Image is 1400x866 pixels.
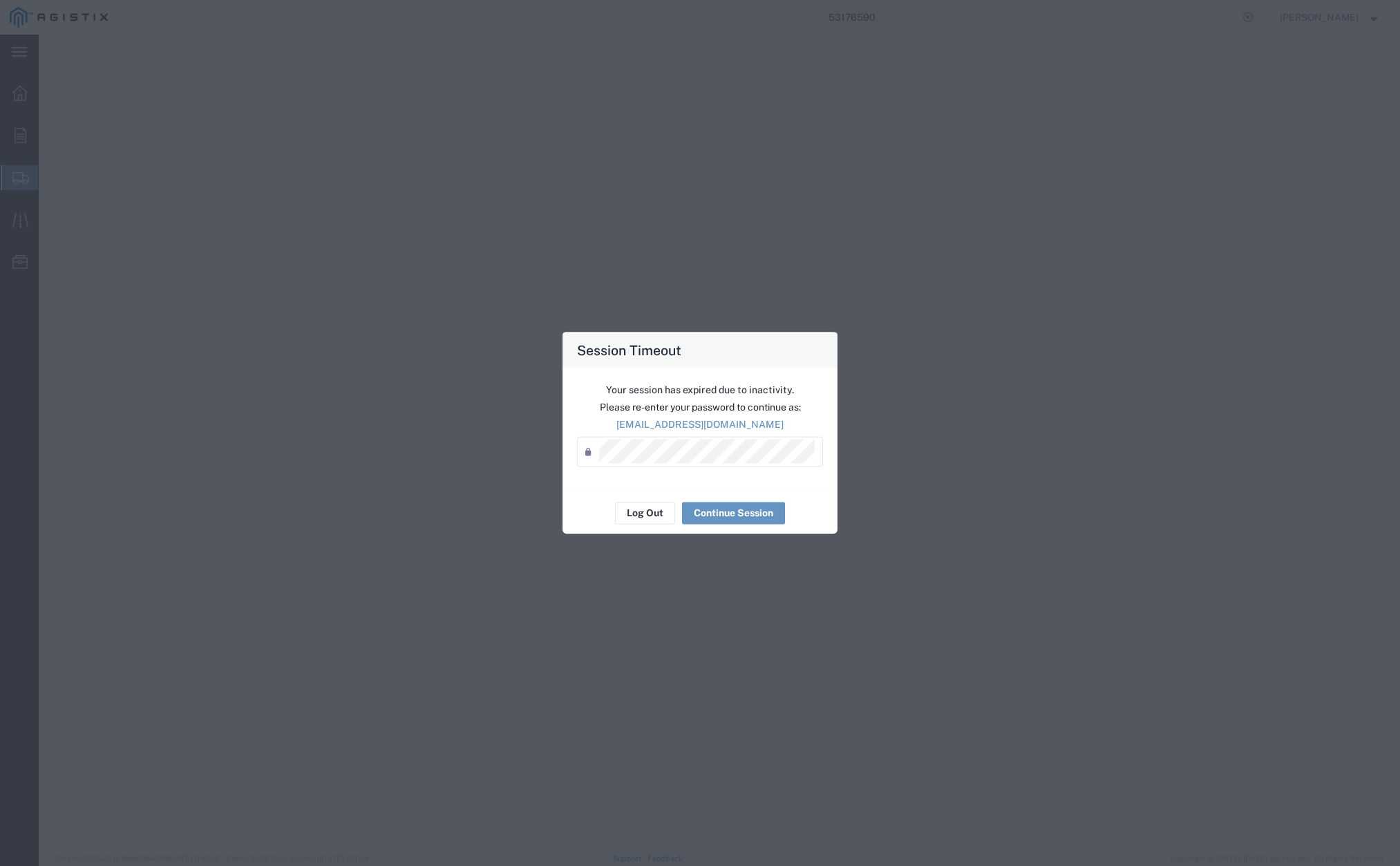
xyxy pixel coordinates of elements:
button: Log Out [615,502,675,524]
h4: Session Timeout [577,339,681,359]
p: Your session has expired due to inactivity. [577,382,823,397]
p: [EMAIL_ADDRESS][DOMAIN_NAME] [577,417,823,431]
p: Please re-enter your password to continue as: [577,399,823,414]
button: Continue Session [682,502,785,524]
